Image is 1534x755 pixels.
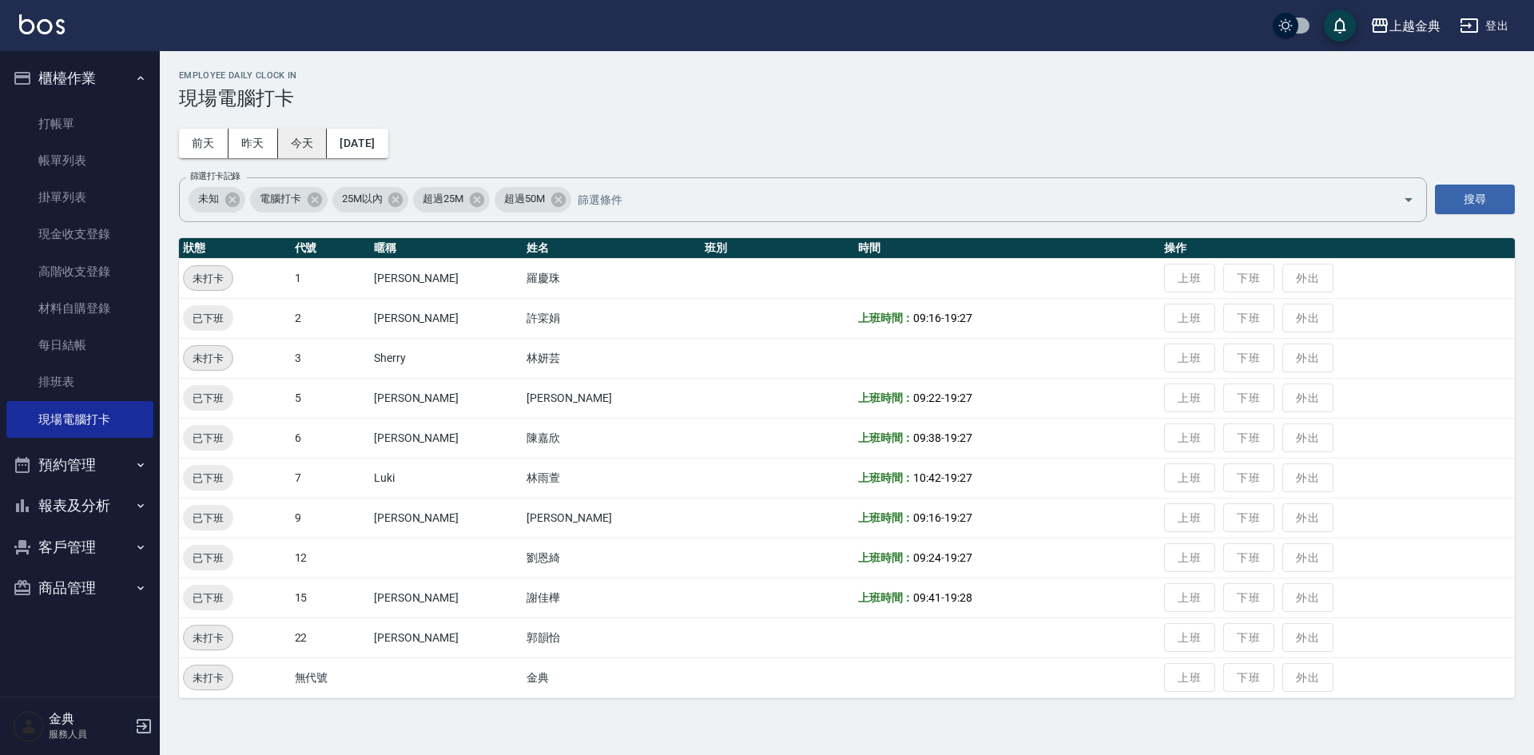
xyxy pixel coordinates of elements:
td: [PERSON_NAME] [370,298,523,338]
td: 林妍芸 [523,338,701,378]
th: 狀態 [179,238,291,259]
td: - [854,538,1160,578]
button: 昨天 [229,129,278,158]
span: 09:22 [913,391,941,404]
td: 5 [291,378,370,418]
td: 1 [291,258,370,298]
button: 搜尋 [1435,185,1515,214]
td: 郭韻怡 [523,618,701,658]
td: 12 [291,538,370,578]
td: 陳嘉欣 [523,418,701,458]
td: - [854,458,1160,498]
span: 10:42 [913,471,941,484]
span: 09:24 [913,551,941,564]
td: 2 [291,298,370,338]
td: [PERSON_NAME] [370,418,523,458]
a: 現金收支登錄 [6,216,153,252]
span: 已下班 [183,550,233,566]
th: 時間 [854,238,1160,259]
button: [DATE] [327,129,387,158]
button: 櫃檯作業 [6,58,153,99]
button: 上越金典 [1364,10,1447,42]
button: 前天 [179,129,229,158]
span: 已下班 [183,510,233,527]
td: 6 [291,418,370,458]
td: Sherry [370,338,523,378]
td: 許寀娟 [523,298,701,338]
span: 已下班 [183,390,233,407]
td: 羅慶珠 [523,258,701,298]
th: 操作 [1160,238,1515,259]
a: 材料自購登錄 [6,290,153,327]
td: 謝佳樺 [523,578,701,618]
th: 暱稱 [370,238,523,259]
td: [PERSON_NAME] [370,618,523,658]
b: 上班時間： [858,431,914,444]
td: - [854,498,1160,538]
button: 預約管理 [6,444,153,486]
td: 22 [291,618,370,658]
div: 電腦打卡 [250,187,328,213]
h2: Employee Daily Clock In [179,70,1515,81]
b: 上班時間： [858,591,914,604]
span: 超過50M [495,191,554,207]
button: Open [1396,187,1421,213]
span: 電腦打卡 [250,191,311,207]
span: 09:16 [913,511,941,524]
a: 排班表 [6,364,153,400]
span: 19:28 [944,591,972,604]
td: - [854,298,1160,338]
th: 姓名 [523,238,701,259]
h5: 金典 [49,711,130,727]
td: [PERSON_NAME] [523,498,701,538]
td: 15 [291,578,370,618]
h3: 現場電腦打卡 [179,87,1515,109]
span: 19:27 [944,471,972,484]
td: 林雨萱 [523,458,701,498]
span: 19:27 [944,551,972,564]
td: 劉恩綺 [523,538,701,578]
div: 超過25M [413,187,490,213]
a: 現場電腦打卡 [6,401,153,438]
span: 已下班 [183,310,233,327]
td: [PERSON_NAME] [370,378,523,418]
td: 7 [291,458,370,498]
span: 超過25M [413,191,473,207]
div: 未知 [189,187,245,213]
label: 篩選打卡記錄 [190,170,240,182]
span: 19:27 [944,511,972,524]
input: 篩選條件 [574,185,1375,213]
td: 金典 [523,658,701,697]
span: 09:41 [913,591,941,604]
b: 上班時間： [858,551,914,564]
td: Luki [370,458,523,498]
button: save [1324,10,1356,42]
td: 9 [291,498,370,538]
div: 超過50M [495,187,571,213]
span: 09:38 [913,431,941,444]
button: 登出 [1453,11,1515,41]
td: - [854,378,1160,418]
span: 未打卡 [184,630,232,646]
a: 打帳單 [6,105,153,142]
div: 上越金典 [1389,16,1441,36]
span: 19:27 [944,312,972,324]
span: 已下班 [183,590,233,606]
div: 25M以內 [332,187,409,213]
th: 代號 [291,238,370,259]
span: 19:27 [944,431,972,444]
a: 掛單列表 [6,179,153,216]
a: 帳單列表 [6,142,153,179]
span: 未打卡 [184,350,232,367]
span: 19:27 [944,391,972,404]
span: 已下班 [183,430,233,447]
button: 客戶管理 [6,527,153,568]
button: 今天 [278,129,328,158]
span: 未打卡 [184,270,232,287]
p: 服務人員 [49,727,130,741]
b: 上班時間： [858,312,914,324]
span: 未打卡 [184,670,232,686]
td: [PERSON_NAME] [370,498,523,538]
td: [PERSON_NAME] [370,578,523,618]
a: 每日結帳 [6,327,153,364]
